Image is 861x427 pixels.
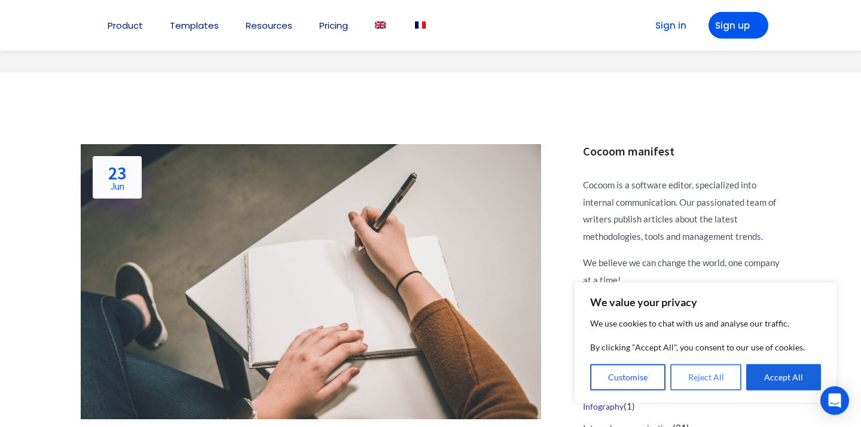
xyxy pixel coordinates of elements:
span: Jun [108,182,126,191]
p: Cocoom is a software editor, specialized into internal communication. Our passionated team of wri... [583,176,780,245]
a: Infography [583,401,624,411]
p: We believe we can change the world, one company at a time! [583,254,780,288]
li: (1) [583,396,780,417]
a: Sign up [709,12,768,39]
a: Sign in [637,12,697,39]
img: French [415,22,426,29]
h2: 23 [108,164,126,191]
a: 23Jun [93,156,142,199]
button: Accept All [746,364,821,391]
img: English [375,22,386,29]
button: Reject All [670,364,742,391]
p: We value your privacy [590,295,821,309]
a: Product [108,21,143,30]
h3: Cocoom manifest [583,144,780,158]
button: Customise [590,364,665,391]
img: exemple Handbook [81,144,541,419]
p: We use cookies to chat with us and analyse our traffic. [590,316,821,331]
div: Open Intercom Messenger [820,386,849,415]
p: By clicking "Accept All", you consent to our use of cookies. [590,340,821,355]
a: Templates [170,21,219,30]
a: Pricing [319,21,348,30]
a: Resources [246,21,292,30]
